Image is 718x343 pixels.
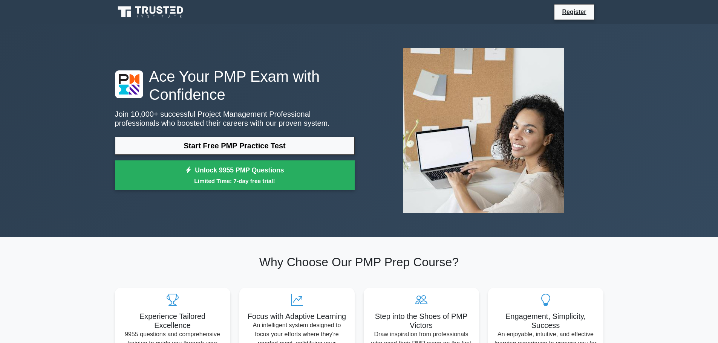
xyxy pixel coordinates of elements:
h1: Ace Your PMP Exam with Confidence [115,67,355,104]
h2: Why Choose Our PMP Prep Course? [115,255,603,269]
small: Limited Time: 7-day free trial! [124,177,345,185]
a: Start Free PMP Practice Test [115,137,355,155]
h5: Focus with Adaptive Learning [245,312,349,321]
a: Unlock 9955 PMP QuestionsLimited Time: 7-day free trial! [115,160,355,191]
p: Join 10,000+ successful Project Management Professional professionals who boosted their careers w... [115,110,355,128]
h5: Engagement, Simplicity, Success [494,312,597,330]
a: Register [557,7,591,17]
h5: Step into the Shoes of PMP Victors [370,312,473,330]
h5: Experience Tailored Excellence [121,312,224,330]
